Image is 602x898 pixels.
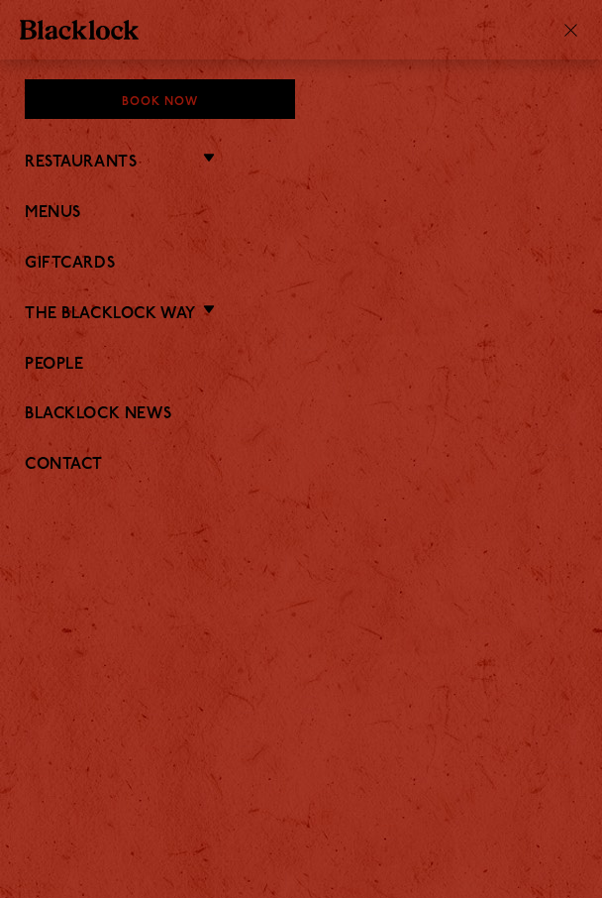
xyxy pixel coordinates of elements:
a: Restaurants [25,154,137,172]
a: Giftcards [25,255,577,274]
a: People [25,356,577,375]
a: Blacklock News [25,405,577,424]
img: BL_Textured_Logo-footer-cropped.svg [20,20,139,40]
div: Book Now [25,79,295,119]
a: Menus [25,204,577,223]
a: The Blacklock Way [25,305,196,324]
a: Contact [25,456,577,475]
